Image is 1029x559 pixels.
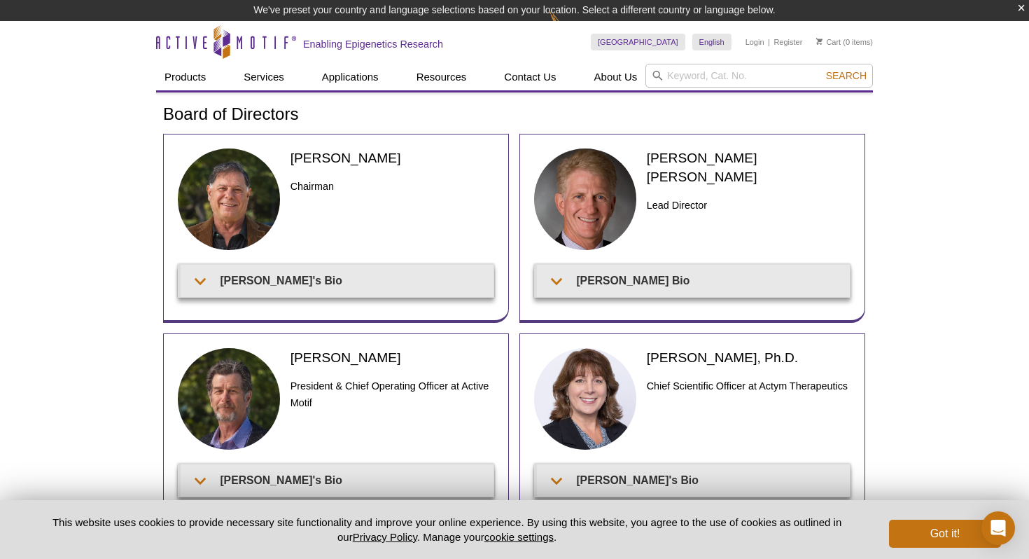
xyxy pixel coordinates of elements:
a: [GEOGRAPHIC_DATA] [591,34,685,50]
h3: Chairman [290,178,494,195]
h2: [PERSON_NAME] [290,149,494,167]
a: English [692,34,731,50]
button: Search [822,69,871,82]
button: cookie settings [484,531,554,543]
img: Wainwright headshot [534,149,636,251]
p: This website uses cookies to provide necessary site functionality and improve your online experie... [28,515,866,544]
summary: [PERSON_NAME] Bio [537,265,850,296]
img: Joe headshot [178,149,280,251]
a: Products [156,64,214,90]
h3: Chief Scientific Officer at Actym Therapeutics [647,378,850,394]
img: Change Here [549,11,587,43]
a: Contact Us [496,64,564,90]
a: Privacy Policy [353,531,417,543]
h2: [PERSON_NAME] [290,348,494,367]
span: Search [826,70,867,81]
a: Login [745,37,764,47]
h2: [PERSON_NAME] [PERSON_NAME] [647,149,850,186]
img: Ted DeFrank headshot [178,348,280,450]
a: Applications [314,64,387,90]
summary: [PERSON_NAME]'s Bio [537,464,850,496]
summary: [PERSON_NAME]'s Bio [181,464,493,496]
h2: [PERSON_NAME], Ph.D. [647,348,850,367]
summary: [PERSON_NAME]'s Bio [181,265,493,296]
a: Services [235,64,293,90]
a: Resources [408,64,475,90]
img: Mary Janatpour headshot [534,348,636,450]
a: Register [773,37,802,47]
button: Got it! [889,520,1001,548]
a: About Us [586,64,646,90]
img: Your Cart [816,38,822,45]
a: Cart [816,37,841,47]
input: Keyword, Cat. No. [645,64,873,88]
h3: Lead Director [647,197,850,214]
h3: President & Chief Operating Officer at Active Motif [290,378,494,411]
li: | [768,34,770,50]
h2: Enabling Epigenetics Research [303,38,443,50]
li: (0 items) [816,34,873,50]
h1: Board of Directors [163,105,866,125]
div: Open Intercom Messenger [981,511,1015,545]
